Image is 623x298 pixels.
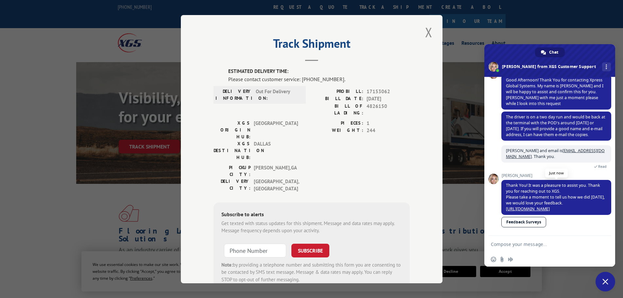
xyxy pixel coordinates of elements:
strong: Note: [221,261,233,268]
label: DELIVERY CITY: [214,178,251,192]
a: [URL][DOMAIN_NAME] [506,206,550,212]
span: Audio message [508,257,513,262]
label: BILL DATE: [312,95,363,103]
div: Subscribe to alerts [221,210,402,219]
div: by providing a telephone number and submitting this form you are consenting to be contacted by SM... [221,261,402,283]
span: Send a file [499,257,505,262]
span: 244 [367,127,410,134]
button: SUBSCRIBE [291,243,329,257]
span: DALLAS [254,140,298,161]
label: XGS ORIGIN HUB: [214,119,251,140]
h2: Track Shipment [214,39,410,51]
span: Good Afternoon! Thank You for contacting Xpress Global Systems. My name is [PERSON_NAME] and I wi... [506,77,603,106]
span: [GEOGRAPHIC_DATA] , [GEOGRAPHIC_DATA] [254,178,298,192]
a: Feedback Surveys [501,217,546,227]
span: Read [598,164,607,169]
div: Get texted with status updates for this shipment. Message and data rates may apply. Message frequ... [221,219,402,234]
input: Phone Number [224,243,286,257]
span: Insert an emoji [491,257,496,262]
textarea: Compose your message... [491,236,596,252]
label: XGS DESTINATION HUB: [214,140,251,161]
label: PICKUP CITY: [214,164,251,178]
span: [DATE] [367,95,410,103]
label: BILL OF LADING: [312,102,363,116]
span: [GEOGRAPHIC_DATA] [254,119,298,140]
span: 17153062 [367,88,410,95]
a: Chat [535,47,565,57]
span: Thank You! It was a pleasure to assist you. Thank you for reaching out to XGS. Please take a mome... [506,183,605,212]
span: 4826150 [367,102,410,116]
span: Out For Delivery [256,88,300,101]
label: PROBILL: [312,88,363,95]
a: Close chat [596,272,615,291]
label: DELIVERY INFORMATION: [216,88,252,101]
a: [EMAIL_ADDRESS][DOMAIN_NAME] [506,148,605,159]
span: The driver is on a two day run and would be back at the terminal with the POD's around [DATE] or ... [506,114,605,137]
span: [PERSON_NAME] and email is . Thank you. [506,148,605,159]
span: Chat [549,47,558,57]
button: Close modal [423,23,434,41]
span: 1 [367,119,410,127]
div: Please contact customer service: [PHONE_NUMBER]. [228,75,410,83]
label: PIECES: [312,119,363,127]
span: [PERSON_NAME] [501,173,611,178]
span: [PERSON_NAME] , GA [254,164,298,178]
label: ESTIMATED DELIVERY TIME: [228,68,410,75]
label: WEIGHT: [312,127,363,134]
